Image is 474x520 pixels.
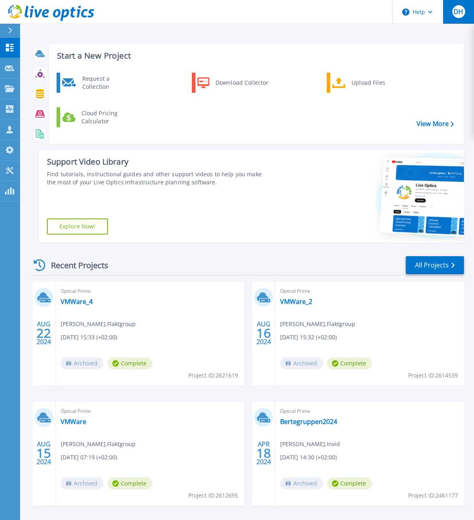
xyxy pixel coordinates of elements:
span: Archived [280,357,323,369]
span: 22 [37,330,51,336]
div: AUG 2024 [256,318,271,348]
span: Project ID: 2614539 [408,371,458,380]
span: Archived [61,357,104,369]
span: [DATE] 14:30 (+02:00) [280,453,337,462]
span: Archived [280,477,323,489]
a: View More [417,120,454,128]
span: [DATE] 15:32 (+02:00) [280,333,337,342]
div: Find tutorials, instructional guides and other support videos to help you make the most of your L... [47,170,267,186]
div: APR 2024 [256,438,271,468]
span: Complete [108,477,153,489]
span: [PERSON_NAME] , Flaktgroup [61,320,136,328]
a: Cloud Pricing Calculator [57,107,139,127]
a: VMWare_4 [61,298,93,306]
span: 15 [37,450,51,457]
div: Cloud Pricing Calculator [77,109,137,125]
span: [PERSON_NAME] , Invid [280,440,340,449]
span: Project ID: 2621619 [188,371,238,380]
div: AUG 2024 [36,438,51,468]
a: Request a Collection [57,73,139,93]
span: 18 [256,450,271,457]
span: Complete [108,357,153,369]
h3: Start a New Project [57,51,454,60]
span: Optical Prime [61,287,240,296]
span: Optical Prime [280,407,459,416]
span: Project ID: 2461177 [408,491,458,500]
a: All Projects [406,256,464,274]
span: [DATE] 15:33 (+02:00) [61,333,117,342]
span: DH [454,8,463,15]
span: Optical Prime [280,287,459,296]
span: Complete [327,477,372,489]
div: Request a Collection [78,75,137,91]
a: Upload Files [327,73,409,93]
span: Optical Prime [61,407,240,416]
span: [PERSON_NAME] , Flaktgroup [61,440,136,449]
span: Archived [61,477,104,489]
span: Project ID: 2612695 [188,491,238,500]
span: [PERSON_NAME] , Flaktgroup [280,320,355,328]
a: Bertegruppen2024 [280,418,337,426]
div: Download Collector [212,75,272,91]
div: AUG 2024 [36,318,51,348]
div: Support Video Library [47,157,267,167]
div: Recent Projects [31,255,119,275]
a: Download Collector [192,73,274,93]
span: Complete [327,357,372,369]
a: VMWare_2 [280,298,312,306]
span: 16 [256,330,271,336]
span: [DATE] 07:19 (+02:00) [61,453,117,462]
a: VMWare [61,418,86,426]
a: Explore Now! [47,218,108,235]
div: Upload Files [348,75,407,91]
